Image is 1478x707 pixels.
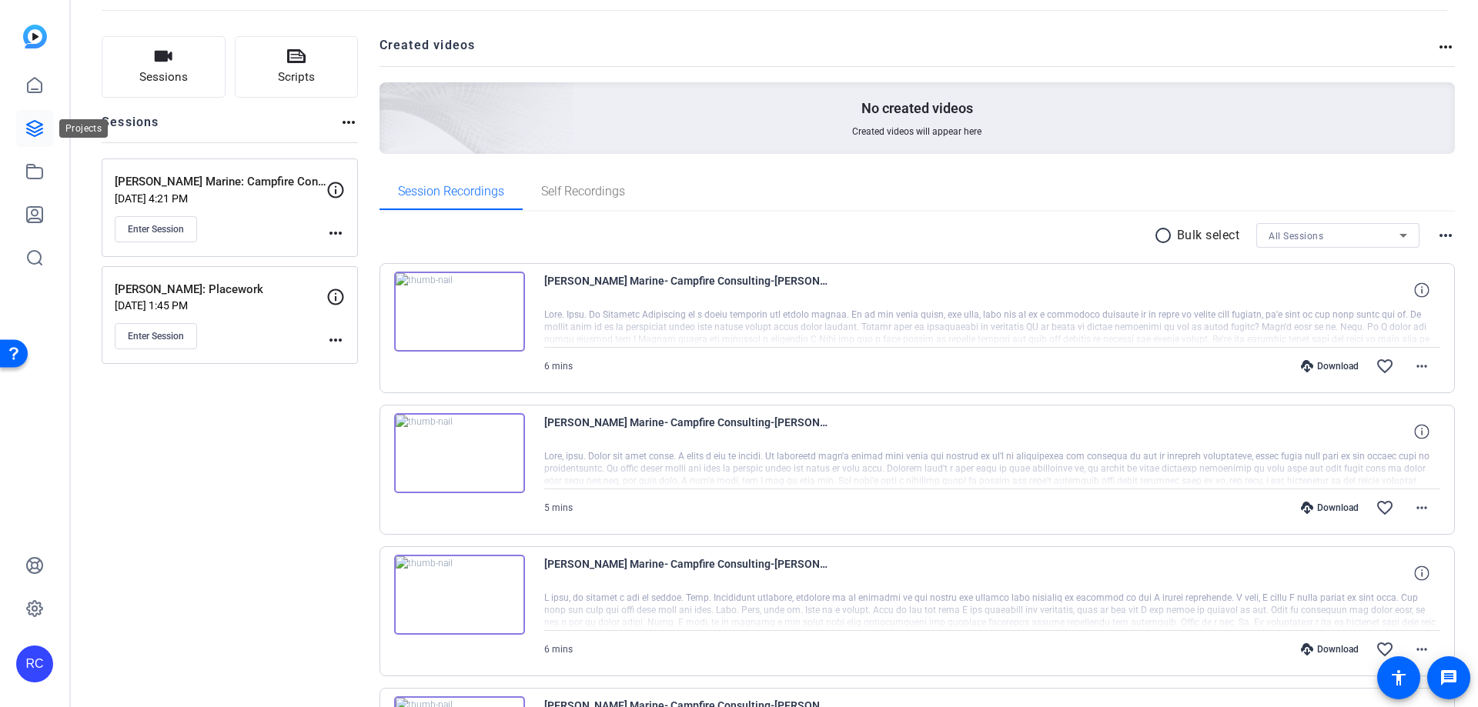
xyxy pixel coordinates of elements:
[326,224,345,242] mat-icon: more_horiz
[115,173,326,191] p: [PERSON_NAME] Marine: Campfire Consulting
[541,185,625,198] span: Self Recordings
[235,36,359,98] button: Scripts
[115,299,326,312] p: [DATE] 1:45 PM
[278,68,315,86] span: Scripts
[544,644,573,655] span: 6 mins
[544,361,573,372] span: 6 mins
[380,36,1437,66] h2: Created videos
[1436,38,1455,56] mat-icon: more_horiz
[861,99,973,118] p: No created videos
[544,555,829,592] span: [PERSON_NAME] Marine- Campfire Consulting-[PERSON_NAME] Marine-2025-07-08-11-44-22-926-0
[544,502,573,513] span: 5 mins
[394,555,525,635] img: thumb-nail
[115,281,326,298] p: [PERSON_NAME]: Placework
[1269,231,1323,242] span: All Sessions
[128,223,184,235] span: Enter Session
[115,216,197,242] button: Enter Session
[128,330,184,342] span: Enter Session
[1177,226,1240,245] p: Bulk select
[1389,669,1408,687] mat-icon: accessibility
[394,413,525,493] img: thumb-nail
[115,192,326,205] p: [DATE] 4:21 PM
[1440,669,1458,687] mat-icon: message
[1293,502,1366,514] div: Download
[59,119,108,138] div: Projects
[115,323,197,349] button: Enter Session
[1376,640,1394,659] mat-icon: favorite_border
[16,645,53,682] div: RC
[23,25,47,48] img: blue-gradient.svg
[1376,499,1394,517] mat-icon: favorite_border
[326,331,345,349] mat-icon: more_horiz
[544,413,829,450] span: [PERSON_NAME] Marine- Campfire Consulting-[PERSON_NAME] Marine-2025-07-08-11-50-14-248-0
[1413,357,1431,375] mat-icon: more_horiz
[102,36,226,98] button: Sessions
[544,272,829,308] span: [PERSON_NAME] Marine- Campfire Consulting-[PERSON_NAME] Marine-2025-07-08-11-55-09-157-0
[1376,357,1394,375] mat-icon: favorite_border
[1293,643,1366,655] div: Download
[139,68,188,86] span: Sessions
[102,113,159,142] h2: Sessions
[852,125,981,138] span: Created videos will appear here
[339,113,358,132] mat-icon: more_horiz
[1413,499,1431,517] mat-icon: more_horiz
[1293,360,1366,372] div: Download
[394,272,525,352] img: thumb-nail
[1436,226,1455,245] mat-icon: more_horiz
[1413,640,1431,659] mat-icon: more_horiz
[398,185,504,198] span: Session Recordings
[1154,226,1177,245] mat-icon: radio_button_unchecked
